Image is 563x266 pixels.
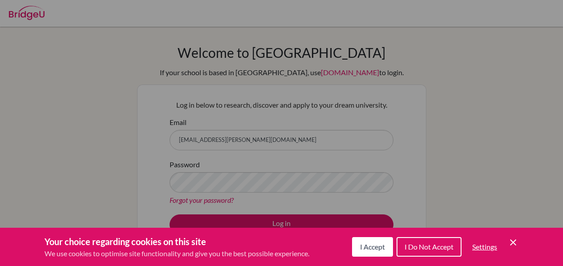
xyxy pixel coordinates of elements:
span: I Do Not Accept [405,242,454,251]
button: Save and close [508,237,518,248]
span: I Accept [360,242,385,251]
button: Settings [465,238,504,256]
p: We use cookies to optimise site functionality and give you the best possible experience. [45,248,309,259]
button: I Accept [352,237,393,257]
h3: Your choice regarding cookies on this site [45,235,309,248]
span: Settings [472,242,497,251]
button: I Do Not Accept [397,237,462,257]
